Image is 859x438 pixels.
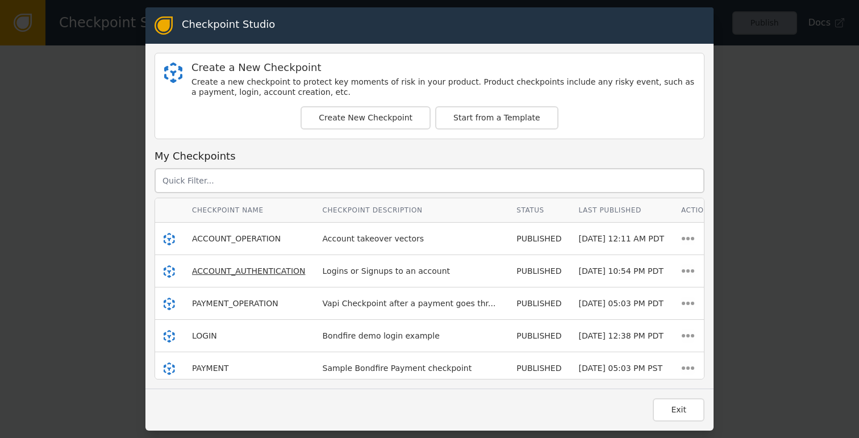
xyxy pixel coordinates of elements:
[323,234,424,243] span: Account takeover vectors
[673,198,723,223] th: Actions
[192,234,281,243] span: ACCOUNT_OPERATION
[182,16,275,35] div: Checkpoint Studio
[570,198,672,223] th: Last Published
[192,331,217,340] span: LOGIN
[508,198,570,223] th: Status
[578,233,664,245] div: [DATE] 12:11 AM PDT
[516,298,561,310] div: PUBLISHED
[435,106,558,130] button: Start from a Template
[516,233,561,245] div: PUBLISHED
[192,299,278,308] span: PAYMENT_OPERATION
[653,398,704,422] button: Exit
[155,148,704,164] div: My Checkpoints
[192,266,306,276] span: ACCOUNT_AUTHENTICATION
[323,331,440,340] span: Bondfire demo login example
[184,198,314,223] th: Checkpoint Name
[516,265,561,277] div: PUBLISHED
[516,362,561,374] div: PUBLISHED
[578,265,664,277] div: [DATE] 10:54 PM PDT
[578,298,664,310] div: [DATE] 05:03 PM PDT
[301,106,431,130] button: Create New Checkpoint
[323,266,451,276] span: Logins or Signups to an account
[191,62,695,73] div: Create a New Checkpoint
[323,364,472,373] span: Sample Bondfire Payment checkpoint
[578,362,664,374] div: [DATE] 05:03 PM PST
[516,330,561,342] div: PUBLISHED
[191,77,695,97] div: Create a new checkpoint to protect key moments of risk in your product. Product checkpoints inclu...
[578,330,664,342] div: [DATE] 12:38 PM PDT
[314,198,508,223] th: Checkpoint Description
[155,168,704,193] input: Quick Filter...
[323,298,496,310] div: Vapi Checkpoint after a payment goes thr...
[192,364,229,373] span: PAYMENT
